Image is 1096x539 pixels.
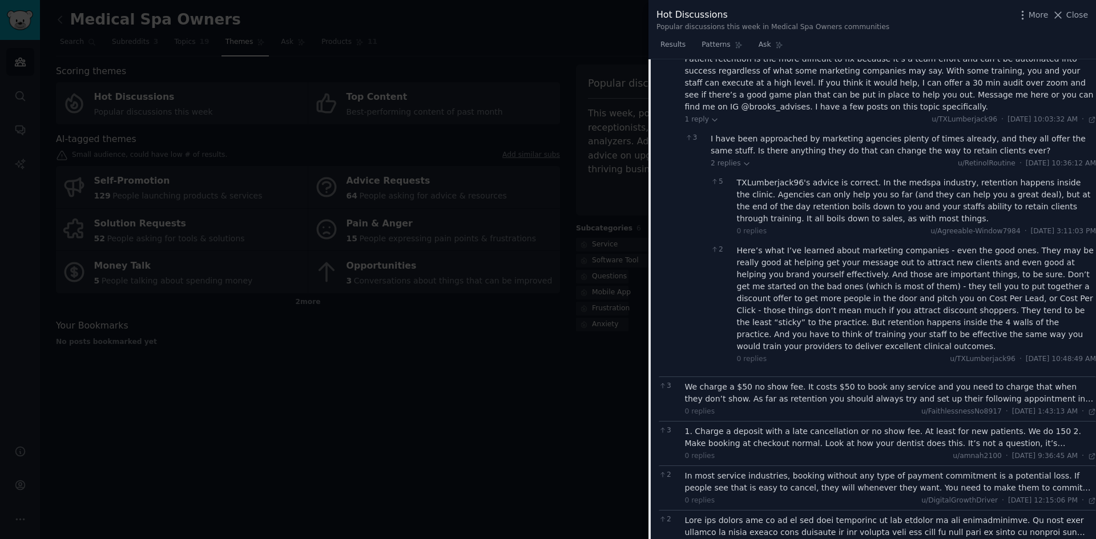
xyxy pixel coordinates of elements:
span: 3 [659,381,679,391]
span: · [1082,115,1084,125]
span: · [1082,407,1084,417]
a: Results [656,36,690,59]
span: · [1001,115,1004,125]
button: Close [1052,9,1088,21]
button: More [1017,9,1049,21]
span: · [1082,496,1084,506]
span: 2 replies [711,159,751,169]
span: 2 [659,470,679,480]
span: Ask [759,40,771,50]
span: 3 [685,133,705,143]
span: 2 [659,514,679,525]
span: u/TXLumberjack96 [932,115,997,123]
span: u/amnah2100 [953,452,1002,460]
span: [DATE] 10:48:49 AM [1026,354,1096,364]
span: · [1025,226,1027,237]
div: Hot Discussions [656,8,889,22]
span: · [1002,496,1004,506]
span: 5 [711,177,731,187]
span: · [1006,451,1008,461]
span: 1 reply [685,115,719,125]
span: [DATE] 10:03:32 AM [1008,115,1078,125]
span: u/FaithlessnessNo8917 [921,407,1002,415]
span: 3 [659,425,679,436]
span: u/RetinolRoutine [958,159,1016,167]
a: Ask [755,36,787,59]
span: · [1020,354,1022,364]
span: · [1082,451,1084,461]
span: · [1020,159,1022,169]
span: u/TXLumberjack96 [950,355,1016,363]
span: Close [1066,9,1088,21]
span: · [1006,407,1008,417]
span: [DATE] 12:15:06 PM [1008,496,1078,506]
span: More [1029,9,1049,21]
span: u/DigitalGrowthDriver [921,496,998,504]
span: [DATE] 9:36:45 AM [1012,451,1078,461]
span: Results [660,40,686,50]
span: Patterns [702,40,730,50]
div: Popular discussions this week in Medical Spa Owners communities [656,22,889,33]
span: u/Agreeable-Window7984 [930,227,1021,235]
span: [DATE] 3:11:03 PM [1031,226,1096,237]
span: [DATE] 1:43:13 AM [1012,407,1078,417]
span: 2 [711,245,731,255]
div: I have been approached by marketing agencies plenty of times already, and they all offer the same... [711,133,1096,157]
span: [DATE] 10:36:12 AM [1026,159,1096,169]
a: Patterns [698,36,746,59]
